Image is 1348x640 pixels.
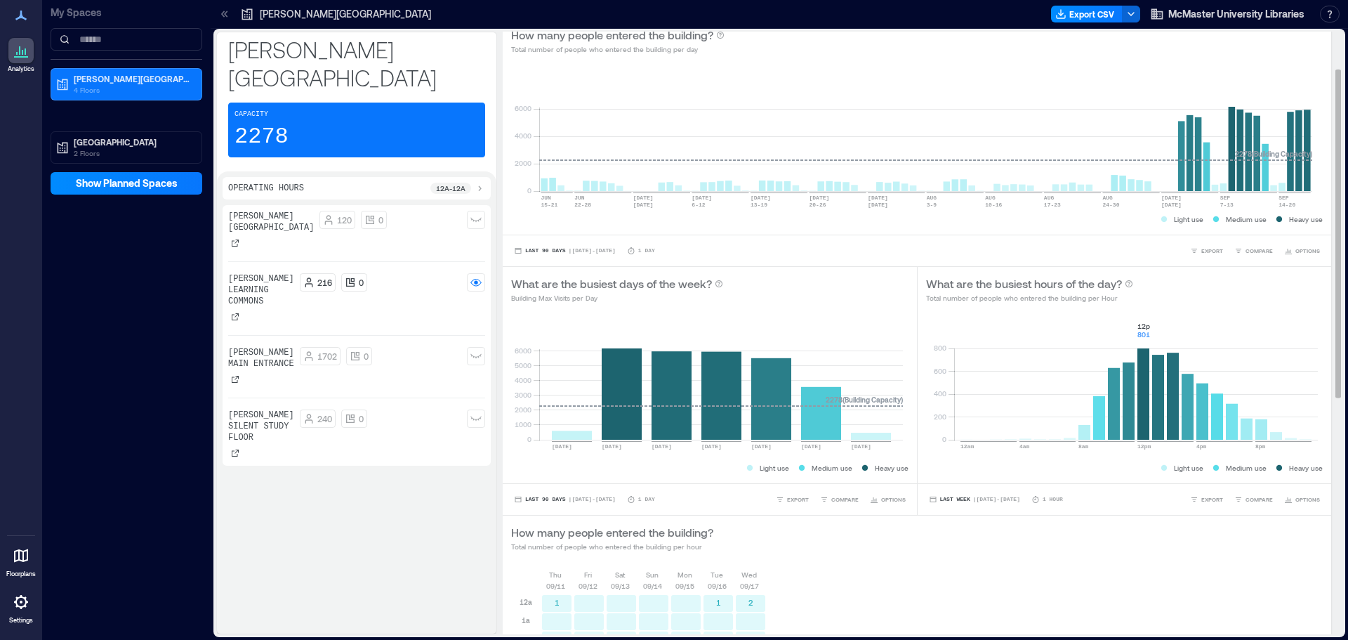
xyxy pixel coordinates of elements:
text: 3-9 [927,202,937,208]
text: [DATE] [751,195,771,201]
button: Last 90 Days |[DATE]-[DATE] [511,244,619,258]
p: Light use [760,462,789,474]
p: How many people entered the building? [511,524,713,541]
text: 1 [716,598,721,607]
text: AUG [1044,195,1055,201]
tspan: 4000 [515,376,531,384]
text: JUN [541,195,551,201]
p: How many people entered the building? [511,27,713,44]
p: 09/13 [611,580,630,592]
p: Fri [584,569,592,580]
text: 22-28 [574,202,591,208]
p: 1702 [317,351,337,362]
button: Show Planned Spaces [51,172,202,195]
tspan: 3000 [515,391,531,399]
text: AUG [1102,195,1113,201]
button: COMPARE [1231,492,1276,507]
p: Capacity [234,109,268,120]
p: 09/15 [675,580,694,592]
tspan: 2000 [515,405,531,414]
tspan: 400 [933,389,946,398]
p: Total number of people who entered the building per hour [511,541,713,552]
p: Medium use [1226,214,1267,225]
span: OPTIONS [1295,247,1320,255]
p: 2278 [234,123,289,151]
text: [DATE] [701,443,722,450]
span: Show Planned Spaces [76,176,178,190]
text: 1 [555,598,560,607]
p: 0 [378,214,383,226]
a: Settings [4,585,38,629]
a: Analytics [4,34,39,77]
button: COMPARE [1231,244,1276,258]
p: 1 Day [638,495,655,504]
text: [DATE] [810,195,830,201]
text: 8pm [1255,443,1266,450]
text: 14-20 [1278,202,1295,208]
p: 12a - 12a [436,183,465,194]
p: 1a [522,615,530,626]
p: Light use [1174,214,1203,225]
p: Mon [678,569,692,580]
p: [PERSON_NAME][GEOGRAPHIC_DATA] [260,7,431,21]
p: Settings [9,616,33,625]
p: What are the busiest days of the week? [511,275,712,292]
p: My Spaces [51,6,202,20]
button: OPTIONS [1281,244,1323,258]
p: 0 [359,277,364,288]
button: COMPARE [817,492,861,507]
button: EXPORT [773,492,812,507]
p: Floorplans [6,570,36,578]
text: [DATE] [692,195,712,201]
text: [DATE] [652,443,672,450]
p: 0 [364,351,369,362]
text: 7-13 [1220,202,1234,208]
span: McMaster University Libraries [1168,7,1304,21]
text: 6-12 [692,202,705,208]
tspan: 1000 [515,420,531,429]
p: 0 [359,413,364,424]
text: 20-26 [810,202,826,208]
tspan: 0 [527,435,531,443]
span: EXPORT [1201,247,1223,255]
p: Building Max Visits per Day [511,292,723,303]
p: 1 Hour [1043,495,1063,504]
text: [DATE] [1161,202,1182,208]
text: [DATE] [868,202,888,208]
p: 120 [337,214,352,226]
p: 2 Floors [74,148,192,159]
p: Thu [549,569,562,580]
span: OPTIONS [1295,495,1320,504]
button: Last Week |[DATE]-[DATE] [926,492,1023,507]
text: AUG [985,195,996,201]
p: [PERSON_NAME] Learning Commons [228,273,294,307]
p: Total number of people who entered the building per Hour [926,292,1133,303]
p: 4 Floors [74,84,192,96]
text: JUN [574,195,585,201]
text: 2 [748,598,753,607]
text: 12pm [1137,443,1151,450]
tspan: 6000 [515,346,531,355]
span: OPTIONS [881,495,906,504]
tspan: 5000 [515,361,531,370]
text: [DATE] [633,202,654,208]
text: [DATE] [633,195,654,201]
p: Wed [741,569,757,580]
text: 4am [1019,443,1030,450]
p: [PERSON_NAME] Silent Study Floor [228,410,294,443]
p: 09/11 [546,580,565,592]
text: [DATE] [868,195,888,201]
p: Tue [711,569,723,580]
p: 09/16 [708,580,727,592]
tspan: 0 [527,186,531,195]
span: COMPARE [1245,495,1273,504]
text: [DATE] [851,443,871,450]
text: [DATE] [602,443,622,450]
p: Analytics [8,65,34,73]
p: [PERSON_NAME][GEOGRAPHIC_DATA] [228,211,314,233]
button: EXPORT [1187,244,1226,258]
p: Medium use [1226,462,1267,474]
p: 240 [317,413,332,424]
span: EXPORT [787,495,809,504]
p: [PERSON_NAME][GEOGRAPHIC_DATA] [228,35,485,91]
